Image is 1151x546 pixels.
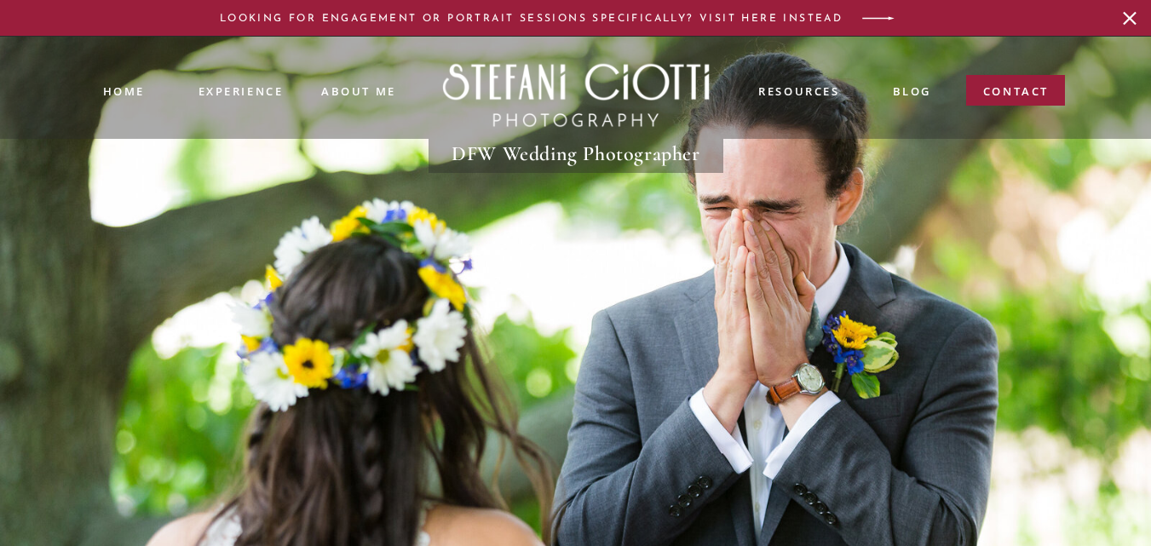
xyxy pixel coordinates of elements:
a: experience [199,83,283,96]
a: LOOKING FOR ENGAGEMENT or PORTRAIT SESSIONS SPECIFICALLY? VISIT HERE INSTEAD [217,11,846,25]
h1: DFW Wedding Photographer [435,140,717,170]
a: contact [983,83,1050,107]
a: resources [757,83,842,102]
a: Home [103,83,144,99]
a: blog [893,83,931,102]
a: ABOUT ME [321,83,397,98]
